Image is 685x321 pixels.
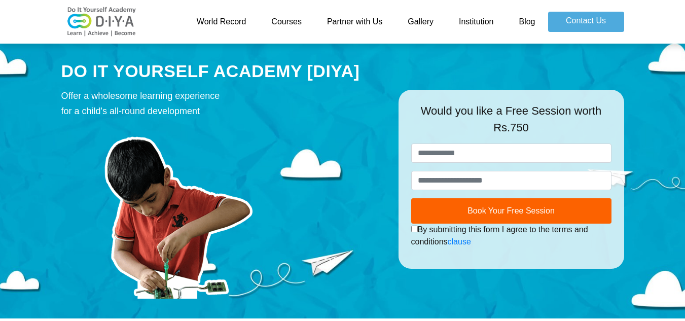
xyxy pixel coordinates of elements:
[448,237,471,246] a: clause
[61,7,142,37] img: logo-v2.png
[184,12,259,32] a: World Record
[61,88,383,119] div: Offer a wholesome learning experience for a child's all-round development
[61,59,383,84] div: DO IT YOURSELF ACADEMY [DIYA]
[259,12,314,32] a: Courses
[446,12,506,32] a: Institution
[411,102,611,144] div: Would you like a Free Session worth Rs.750
[411,198,611,224] button: Book Your Free Session
[395,12,446,32] a: Gallery
[467,206,555,215] span: Book Your Free Session
[314,12,395,32] a: Partner with Us
[61,124,295,299] img: course-prod.png
[411,224,611,248] div: By submitting this form I agree to the terms and conditions
[506,12,548,32] a: Blog
[548,12,624,32] a: Contact Us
